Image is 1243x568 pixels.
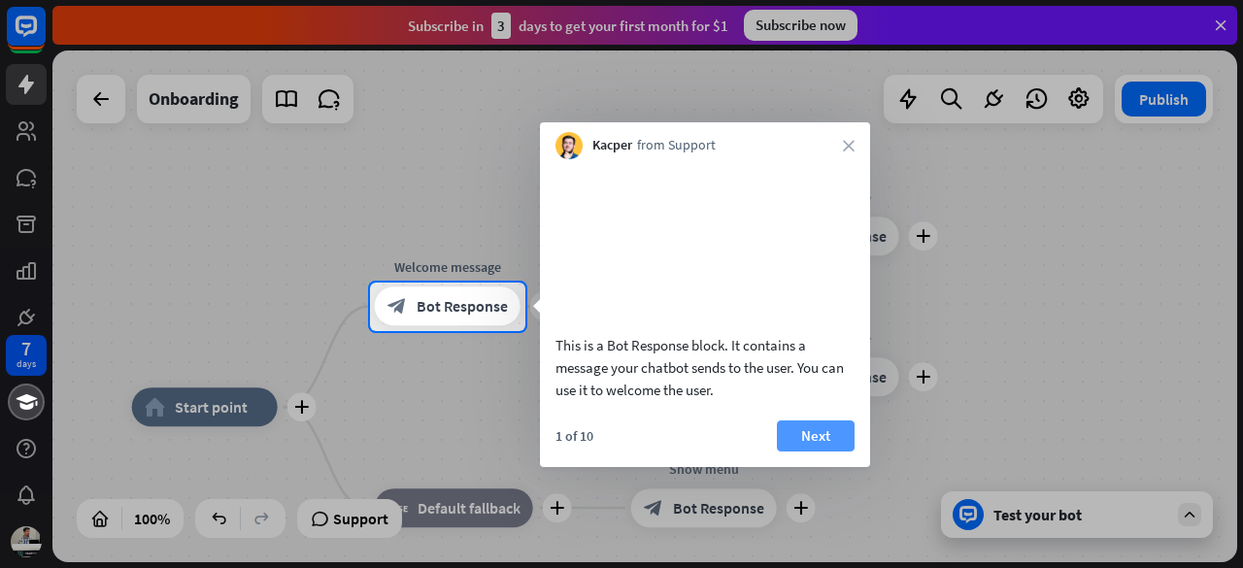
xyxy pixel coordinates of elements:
[387,297,407,317] i: block_bot_response
[637,136,716,155] span: from Support
[843,140,855,151] i: close
[555,334,855,401] div: This is a Bot Response block. It contains a message your chatbot sends to the user. You can use i...
[16,8,74,66] button: Open LiveChat chat widget
[592,136,632,155] span: Kacper
[777,420,855,451] button: Next
[555,427,593,445] div: 1 of 10
[417,297,508,317] span: Bot Response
